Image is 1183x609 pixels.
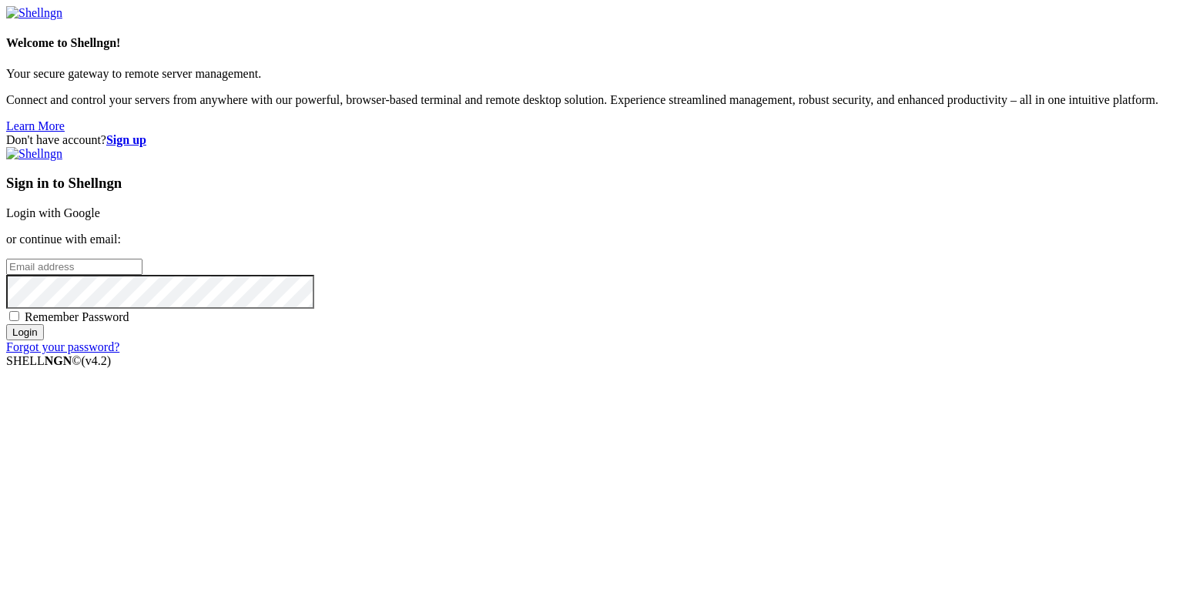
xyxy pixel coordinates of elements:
[6,119,65,132] a: Learn More
[6,175,1177,192] h3: Sign in to Shellngn
[6,259,142,275] input: Email address
[9,311,19,321] input: Remember Password
[82,354,112,367] span: 4.2.0
[6,133,1177,147] div: Don't have account?
[6,354,111,367] span: SHELL ©
[6,36,1177,50] h4: Welcome to Shellngn!
[25,310,129,323] span: Remember Password
[6,324,44,340] input: Login
[6,67,1177,81] p: Your secure gateway to remote server management.
[6,233,1177,246] p: or continue with email:
[6,6,62,20] img: Shellngn
[6,147,62,161] img: Shellngn
[45,354,72,367] b: NGN
[6,206,100,219] a: Login with Google
[106,133,146,146] a: Sign up
[6,93,1177,107] p: Connect and control your servers from anywhere with our powerful, browser-based terminal and remo...
[6,340,119,353] a: Forgot your password?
